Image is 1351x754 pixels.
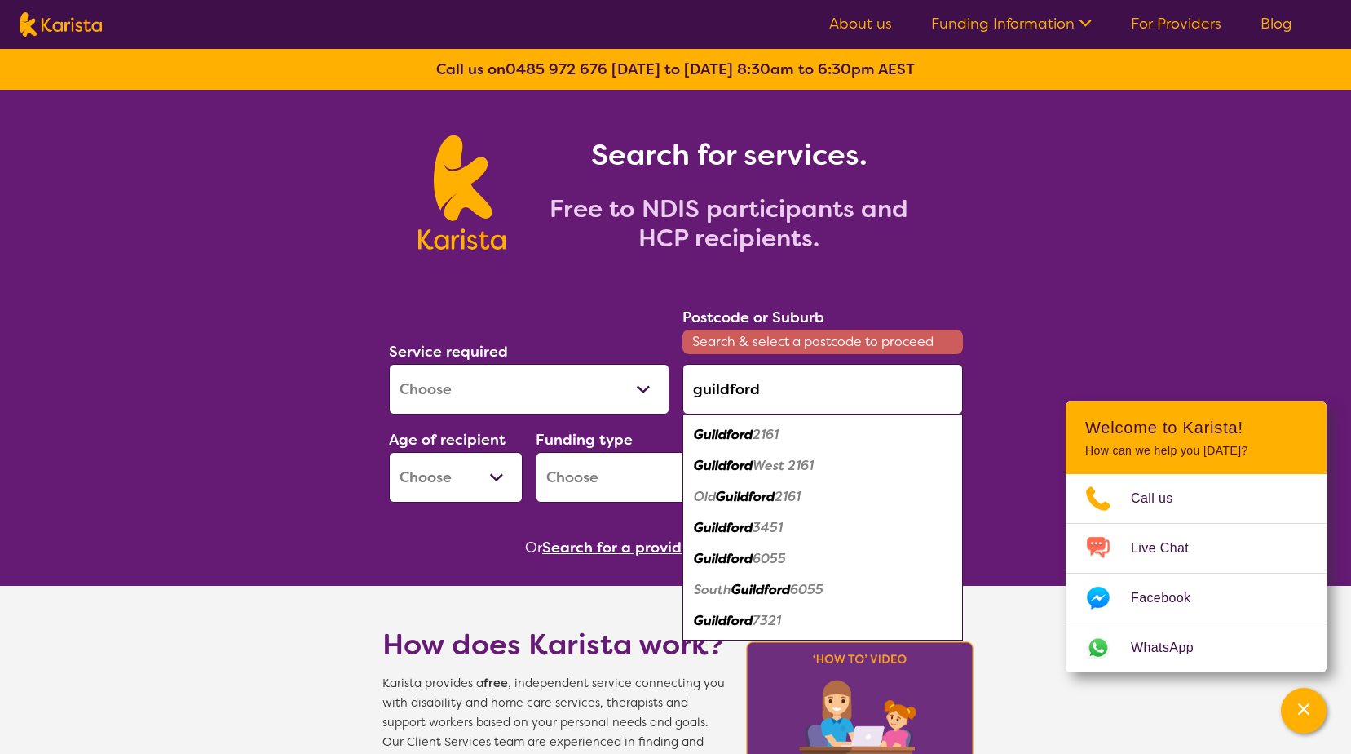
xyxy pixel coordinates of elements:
[1066,474,1327,672] ul: Choose channel
[1281,688,1327,734] button: Channel Menu
[691,512,955,543] div: Guildford 3451
[506,60,607,79] a: 0485 972 676
[1066,623,1327,672] a: Web link opens in a new tab.
[20,12,102,37] img: Karista logo
[775,488,801,505] em: 2161
[716,488,775,505] em: Guildford
[682,308,824,327] label: Postcode or Suburb
[753,457,814,474] em: West 2161
[389,342,508,361] label: Service required
[436,60,915,79] b: Call us on [DATE] to [DATE] 8:30am to 6:30pm AEST
[694,612,753,629] em: Guildford
[1260,14,1292,33] a: Blog
[542,535,826,560] button: Search for a provider to leave a review
[1085,418,1307,437] h2: Welcome to Karista!
[682,364,963,415] input: Type
[691,450,955,481] div: Guildford West 2161
[525,135,933,175] h1: Search for services.
[525,535,542,560] span: Or
[691,543,955,574] div: Guildford 6055
[694,426,753,443] em: Guildford
[753,519,783,536] em: 3451
[931,14,1092,33] a: Funding Information
[694,550,753,567] em: Guildford
[1131,536,1208,561] span: Live Chat
[1131,586,1210,610] span: Facebook
[483,676,508,691] b: free
[1131,636,1213,660] span: WhatsApp
[691,574,955,605] div: South Guildford 6055
[1131,14,1221,33] a: For Providers
[731,581,790,598] em: Guildford
[790,581,823,598] em: 6055
[1085,444,1307,458] p: How can we help you [DATE]?
[694,519,753,536] em: Guildford
[536,430,633,450] label: Funding type
[1131,486,1193,511] span: Call us
[694,488,716,505] em: Old
[753,426,779,443] em: 2161
[682,330,963,354] span: Search & select a postcode to proceed
[691,481,955,512] div: Old Guildford 2161
[829,14,892,33] a: About us
[389,430,506,450] label: Age of recipient
[694,457,753,474] em: Guildford
[753,612,781,629] em: 7321
[753,550,786,567] em: 6055
[694,581,731,598] em: South
[691,605,955,636] div: Guildford 7321
[382,625,725,664] h1: How does Karista work?
[525,194,933,253] h2: Free to NDIS participants and HCP recipients.
[418,135,506,250] img: Karista logo
[1066,401,1327,672] div: Channel Menu
[691,419,955,450] div: Guildford 2161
